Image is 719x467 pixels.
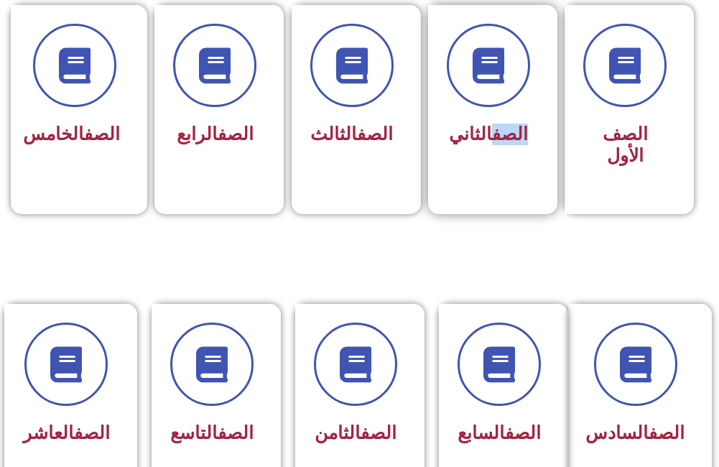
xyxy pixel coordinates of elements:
span: الثاني [449,124,528,144]
a: الصف [218,422,254,443]
a: الصف [84,124,120,144]
a: الصف [649,422,685,443]
a: الصف [218,124,254,144]
span: العاشر [23,422,110,443]
span: الثالث [310,124,393,144]
a: الصف [492,124,528,144]
a: الصف [74,422,110,443]
a: الصف [505,422,541,443]
span: السابع [458,422,541,443]
span: الرابع [177,124,254,144]
span: السادس [585,422,685,443]
span: الصف الأول [603,124,648,166]
a: الصف [357,124,393,144]
span: الثامن [315,422,396,443]
span: التاسع [170,422,254,443]
a: الصف [361,422,396,443]
span: الخامس [23,124,120,144]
